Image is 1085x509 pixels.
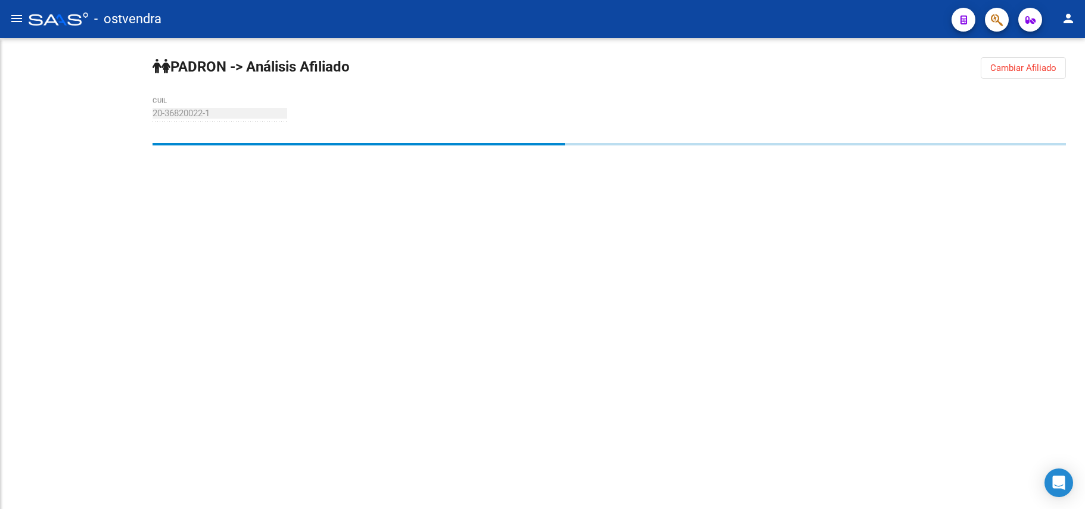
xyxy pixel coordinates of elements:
mat-icon: menu [10,11,24,26]
mat-icon: person [1061,11,1075,26]
div: Open Intercom Messenger [1044,468,1073,497]
span: - ostvendra [94,6,161,32]
strong: PADRON -> Análisis Afiliado [153,58,350,75]
button: Cambiar Afiliado [981,57,1066,79]
span: Cambiar Afiliado [990,63,1056,73]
